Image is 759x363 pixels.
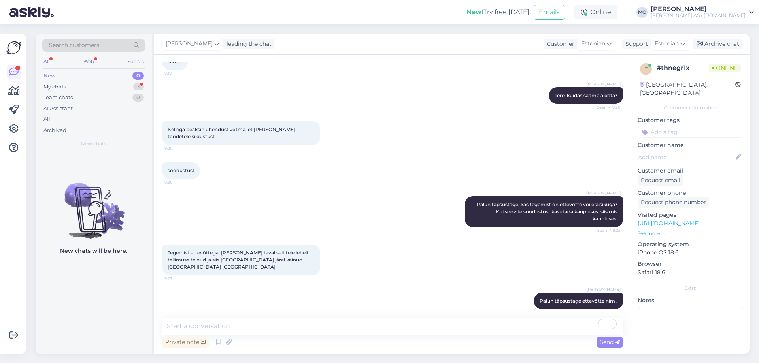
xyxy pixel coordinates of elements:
div: Customer information [638,104,743,111]
p: Notes [638,296,743,305]
textarea: To enrich screen reader interactions, please activate Accessibility in Grammarly extension settings [162,318,623,335]
div: leading the chat [223,40,272,48]
span: 9:23 [164,276,194,282]
div: Web [82,56,96,67]
div: Support [622,40,648,48]
div: MO [636,7,648,18]
span: [PERSON_NAME] [166,39,213,48]
span: Tegemist ettevõttega. [PERSON_NAME] tavaliselt teie lehelt tellimuse teinud ja siis [GEOGRAPHIC_D... [168,250,310,270]
span: Send [600,339,620,346]
div: [GEOGRAPHIC_DATA], [GEOGRAPHIC_DATA] [640,81,735,97]
div: Team chats [43,94,73,102]
p: Customer phone [638,189,743,197]
div: Extra [638,284,743,292]
p: Customer name [638,141,743,149]
span: Search customers [49,41,99,49]
span: Estonian [581,39,605,48]
span: [PERSON_NAME] [587,190,621,196]
div: All [43,115,50,123]
span: Palun täpsustage, kas tegemist on ettevõtte või eraisikuga? Kui soovite soodustust kasutada kaupl... [477,201,619,222]
div: 0 [132,94,144,102]
div: Online [574,5,617,19]
p: Customer tags [638,116,743,124]
div: My chats [43,83,66,91]
button: Emails [534,5,565,20]
img: Askly Logo [6,40,21,55]
p: New chats will be here. [60,247,127,255]
div: [PERSON_NAME] [651,6,746,12]
span: Seen ✓ 9:24 [591,310,621,316]
div: Private note [162,337,209,348]
div: Customer [544,40,574,48]
input: Add a tag [638,126,743,138]
div: [PERSON_NAME] AS / [DOMAIN_NAME] [651,12,746,19]
a: [URL][DOMAIN_NAME] [638,220,700,227]
div: # thnegr1x [657,63,709,73]
div: Archive chat [693,39,742,49]
span: [PERSON_NAME] [587,81,621,87]
div: Socials [126,56,145,67]
p: iPhone OS 18.6 [638,248,743,257]
span: Palun täpsustage ettevõtte nimi. [540,298,617,304]
div: 3 [133,83,144,91]
p: Customer email [638,167,743,175]
span: 9:19 [164,70,194,76]
span: Seen ✓ 9:20 [591,104,621,110]
span: Estonian [655,39,679,48]
div: 0 [132,72,144,80]
div: Archived [43,126,66,134]
input: Add name [638,153,734,162]
div: Request phone number [638,197,709,208]
a: [PERSON_NAME][PERSON_NAME] AS / [DOMAIN_NAME] [651,6,754,19]
p: Browser [638,260,743,268]
span: New chats [81,140,106,147]
span: 9:20 [164,179,194,185]
p: Safari 18.6 [638,268,743,276]
img: No chats [36,169,152,240]
span: Kellega peaksin ühendust võtma, et [PERSON_NAME] toodetele siidustust [168,126,296,139]
span: Online [709,64,741,72]
span: soodustust [168,167,194,173]
div: New [43,72,56,80]
span: t [645,66,648,72]
div: AI Assistant [43,105,73,113]
p: See more ... [638,230,743,237]
div: Request email [638,175,683,186]
p: Operating system [638,240,743,248]
div: All [42,56,51,67]
b: New! [466,8,483,16]
span: [PERSON_NAME] [587,286,621,292]
p: Visited pages [638,211,743,219]
div: Try free [DATE]: [466,8,531,17]
span: Seen ✓ 9:22 [591,228,621,233]
span: 9:20 [164,145,194,151]
span: Tere, kuidas saame aidata? [555,92,617,98]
